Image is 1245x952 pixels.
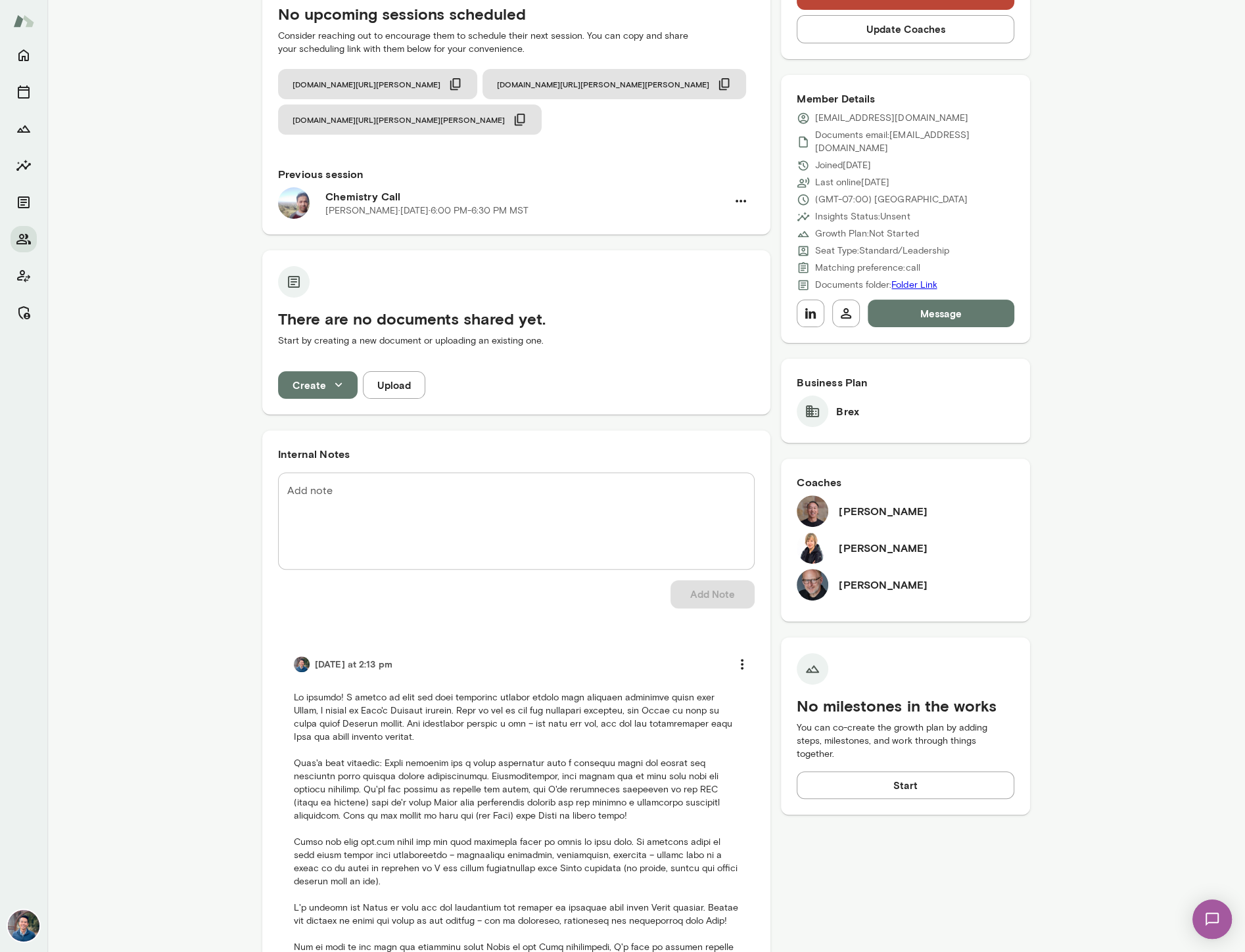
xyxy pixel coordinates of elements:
button: Members [11,226,37,252]
button: Home [11,42,37,68]
img: Amy Farrow [797,532,828,564]
h6: Business Plan [797,374,1014,390]
h6: Chemistry Call [325,189,727,204]
h6: [DATE] at 2:13 pm [315,658,392,671]
p: Documents folder: [815,279,937,292]
p: Insights Status: Unsent [815,210,910,223]
h6: Previous session [278,166,755,182]
p: [EMAIL_ADDRESS][DOMAIN_NAME] [815,112,968,125]
button: Sessions [11,79,37,105]
h6: [PERSON_NAME] [839,577,928,593]
p: Matching preference: call [815,261,920,275]
button: Create [278,371,358,399]
button: more [728,650,756,678]
p: (GMT-07:00) [GEOGRAPHIC_DATA] [815,193,967,206]
span: [DOMAIN_NAME][URL][PERSON_NAME][PERSON_NAME] [497,79,709,89]
h6: Internal Notes [278,446,755,462]
button: Manage [11,300,37,326]
p: You can co-create the growth plan by adding steps, milestones, and work through things together. [797,721,1014,761]
p: [PERSON_NAME] · [DATE] · 6:00 PM-6:30 PM MST [325,204,529,217]
p: Start by creating a new document or uploading an existing one. [278,334,755,348]
button: [DOMAIN_NAME][URL][PERSON_NAME][PERSON_NAME] [278,104,542,135]
img: Alex Yu [294,656,310,672]
button: [DOMAIN_NAME][URL][PERSON_NAME][PERSON_NAME] [482,69,746,99]
button: Message [868,300,1014,327]
img: Alex Yu [8,910,39,941]
h5: No milestones in the works [797,695,1014,716]
span: [DOMAIN_NAME][URL][PERSON_NAME] [293,79,440,89]
button: Update Coaches [797,15,1014,43]
button: Insights [11,152,37,179]
h6: Brex [836,403,859,419]
button: Growth Plan [11,116,37,142]
p: Seat Type: Standard/Leadership [815,244,949,258]
img: Mento [13,9,34,34]
h5: There are no documents shared yet. [278,308,755,329]
span: [DOMAIN_NAME][URL][PERSON_NAME][PERSON_NAME] [293,114,505,125]
button: [DOMAIN_NAME][URL][PERSON_NAME] [278,69,477,99]
a: Folder Link [891,279,937,290]
h6: Member Details [797,91,1014,106]
img: Nick Gould [797,569,828,601]
p: Growth Plan: Not Started [815,227,918,240]
p: Documents email: [EMAIL_ADDRESS][DOMAIN_NAME] [815,129,1014,155]
p: Joined [DATE] [815,159,871,172]
h6: [PERSON_NAME] [839,503,928,519]
h6: Coaches [797,474,1014,490]
h6: [PERSON_NAME] [839,540,928,556]
button: Start [797,771,1014,799]
img: Derrick Mar [797,495,828,527]
h5: No upcoming sessions scheduled [278,3,755,24]
button: Client app [11,263,37,289]
p: Consider reaching out to encourage them to schedule their next session. You can copy and share yo... [278,30,755,56]
button: Upload [363,371,425,399]
button: Documents [11,189,37,215]
p: Last online [DATE] [815,176,889,189]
